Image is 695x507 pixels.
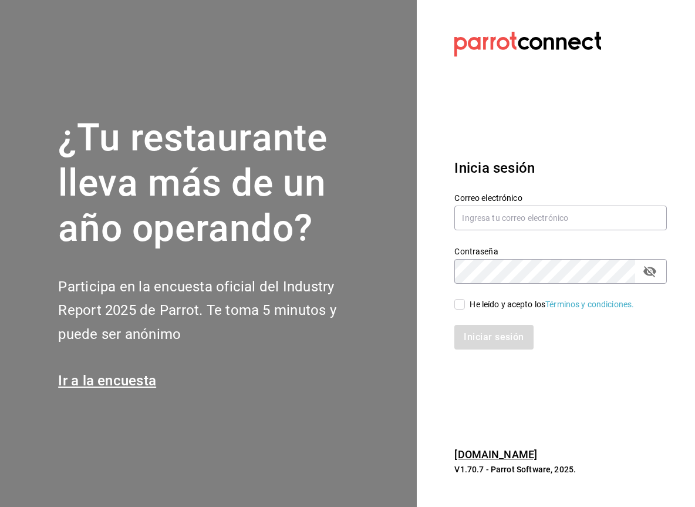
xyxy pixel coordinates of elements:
label: Contraseña [454,247,667,256]
p: V1.70.7 - Parrot Software, 2025. [454,464,667,475]
a: Ir a la encuesta [58,372,156,389]
label: Correo electrónico [454,194,667,202]
a: Términos y condiciones. [545,300,634,309]
h1: ¿Tu restaurante lleva más de un año operando? [58,116,375,251]
input: Ingresa tu correo electrónico [454,206,667,230]
button: passwordField [640,261,660,281]
h2: Participa en la encuesta oficial del Industry Report 2025 de Parrot. Te toma 5 minutos y puede se... [58,275,375,347]
a: [DOMAIN_NAME] [454,448,537,461]
h3: Inicia sesión [454,157,667,179]
div: He leído y acepto los [470,298,634,311]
